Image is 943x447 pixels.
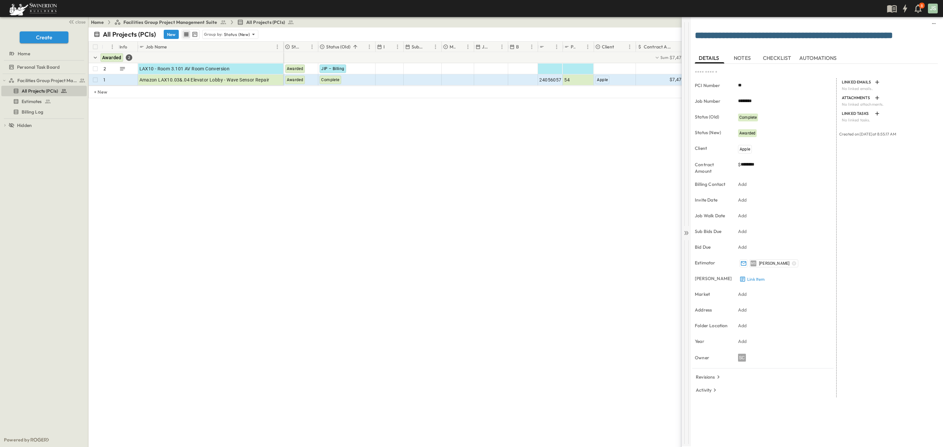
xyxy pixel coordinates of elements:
button: Menu [308,43,316,51]
div: table view [181,29,200,39]
p: Invite Date [383,44,385,50]
span: Awarded [287,78,304,82]
p: Folder Location [695,322,729,329]
span: Billing Log [22,109,43,115]
span: $ [738,161,741,168]
p: Job Number [695,98,729,104]
span: NOTES [734,55,752,61]
button: Revisions [693,372,724,382]
nav: breadcrumbs [91,19,298,26]
button: Menu [432,43,439,51]
div: SC [738,354,746,362]
p: Link Item [747,276,765,282]
p: Contract Amount [695,161,729,174]
p: No linked attachments. [842,102,934,107]
div: test [1,75,87,86]
p: ATTACHMENTS [842,95,872,100]
button: Sort [168,43,175,50]
button: row view [182,30,190,38]
span: AUTOMATIONS [799,55,838,61]
button: Activity [693,385,721,395]
p: 2 [103,65,106,72]
p: No linked emails. [842,86,934,91]
span: Estimates [22,98,42,105]
p: Status (Old) [695,114,729,120]
p: Add [738,322,747,329]
span: Complete [739,115,757,120]
button: Sort [491,43,498,50]
span: Amazon LAX10.03&.04 Elevator Lobby - Wave Sensor Repair [139,77,269,83]
p: Bid Due [516,44,519,50]
span: Awarded [287,66,304,71]
p: LINKED TASKS [842,111,872,116]
p: Activity [696,387,712,393]
span: JIP – Billing [321,66,344,71]
button: Menu [498,43,506,51]
p: Add [738,291,747,297]
p: Bid Due [695,244,729,250]
button: Sort [386,43,394,50]
button: Sort [457,43,464,50]
button: New [164,30,179,39]
p: PCI Number [695,82,729,89]
p: All Projects (PCIs) [103,30,156,39]
div: test [1,86,87,96]
span: Personal Task Board [17,64,60,70]
p: Status (New) [224,31,250,38]
span: DETAILS [699,55,720,61]
span: [PERSON_NAME] [759,261,789,266]
p: Address [695,307,729,313]
button: Sort [424,43,432,50]
button: Menu [273,43,281,51]
p: Owner [695,354,729,361]
button: Sort [301,43,308,50]
p: Group by: [204,31,223,38]
button: Menu [365,43,373,51]
span: Created on [DATE] at 8:55:17 AM [839,132,896,136]
button: Sort [352,43,359,50]
p: Add [738,244,747,250]
p: Status (New) [695,129,729,136]
p: No linked tasks. [842,117,934,123]
p: Sub Bids Due [412,44,423,50]
button: Menu [464,43,472,51]
p: 1 [103,77,105,83]
p: Add [738,181,747,188]
p: Billing Contact [695,181,729,188]
span: Complete [321,78,339,82]
p: Job Walk Date [695,212,729,219]
span: All Projects (PCIs) [246,19,285,26]
img: 6c363589ada0b36f064d841b69d3a419a338230e66bb0a533688fa5cc3e9e735.png [8,2,58,15]
div: Info [120,38,127,56]
p: Sub Bids Due [695,228,729,235]
span: Awarded [102,55,121,60]
span: LAX10 - Room 3.101 AV Room Conversion [139,65,230,72]
span: close [75,19,85,25]
span: Awarded [739,131,755,135]
span: Apple [740,147,750,152]
button: Menu [394,43,401,51]
p: LINKED EMAILS [842,80,872,85]
p: Status (New) [291,44,300,50]
p: Market [450,44,455,50]
div: 2 [126,54,132,61]
div: test [1,62,87,72]
p: Add [738,212,747,219]
p: Add [738,307,747,313]
p: Job Name [146,44,167,50]
span: Hidden [17,122,32,129]
button: Create [20,31,68,43]
span: CHECKLIST [763,55,793,61]
p: 8 [921,3,923,9]
p: Job Walk Date [482,44,490,50]
div: test [1,107,87,117]
p: Revisions [696,374,715,380]
p: Estimator [695,259,729,266]
p: Status (Old) [326,44,350,50]
p: Add [738,197,747,203]
span: Facilities Group Project Management Suite [17,77,77,84]
p: Invite Date [695,197,729,203]
button: sidedrawer-menu [930,20,938,27]
div: JS [928,4,938,13]
span: Home [18,50,30,57]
